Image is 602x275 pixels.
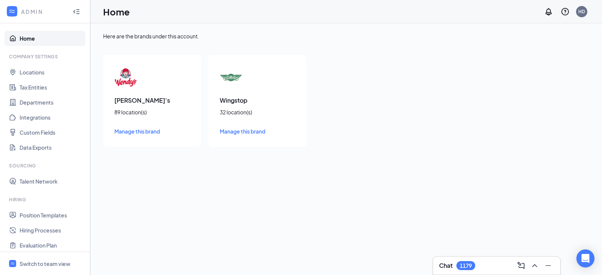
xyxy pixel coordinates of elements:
[20,174,84,189] a: Talent Network
[544,261,553,270] svg: Minimize
[220,108,295,116] div: 32 location(s)
[20,95,84,110] a: Departments
[20,223,84,238] a: Hiring Processes
[73,8,80,15] svg: Collapse
[103,5,130,18] h1: Home
[220,66,242,89] img: Wingstop logo
[20,65,84,80] a: Locations
[114,108,190,116] div: 89 location(s)
[517,261,526,270] svg: ComposeMessage
[20,80,84,95] a: Tax Entities
[20,140,84,155] a: Data Exports
[20,110,84,125] a: Integrations
[20,125,84,140] a: Custom Fields
[114,66,137,89] img: Wendy's logo
[114,127,190,135] a: Manage this brand
[114,128,160,135] span: Manage this brand
[9,163,82,169] div: Sourcing
[544,7,553,16] svg: Notifications
[8,8,16,15] svg: WorkstreamLogo
[561,7,570,16] svg: QuestionInfo
[529,260,541,272] button: ChevronUp
[20,31,84,46] a: Home
[578,8,585,15] div: HD
[439,261,453,270] h3: Chat
[20,208,84,223] a: Position Templates
[220,127,295,135] a: Manage this brand
[114,96,190,105] h3: [PERSON_NAME]'s
[542,260,554,272] button: Minimize
[9,53,82,60] div: Company Settings
[220,96,295,105] h3: Wingstop
[515,260,527,272] button: ComposeMessage
[530,261,539,270] svg: ChevronUp
[220,128,265,135] span: Manage this brand
[10,261,15,266] svg: WorkstreamLogo
[21,8,66,15] div: ADMIN
[576,249,594,267] div: Open Intercom Messenger
[103,32,589,40] div: Here are the brands under this account.
[20,238,84,253] a: Evaluation Plan
[20,260,70,267] div: Switch to team view
[460,263,472,269] div: 1179
[9,196,82,203] div: Hiring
